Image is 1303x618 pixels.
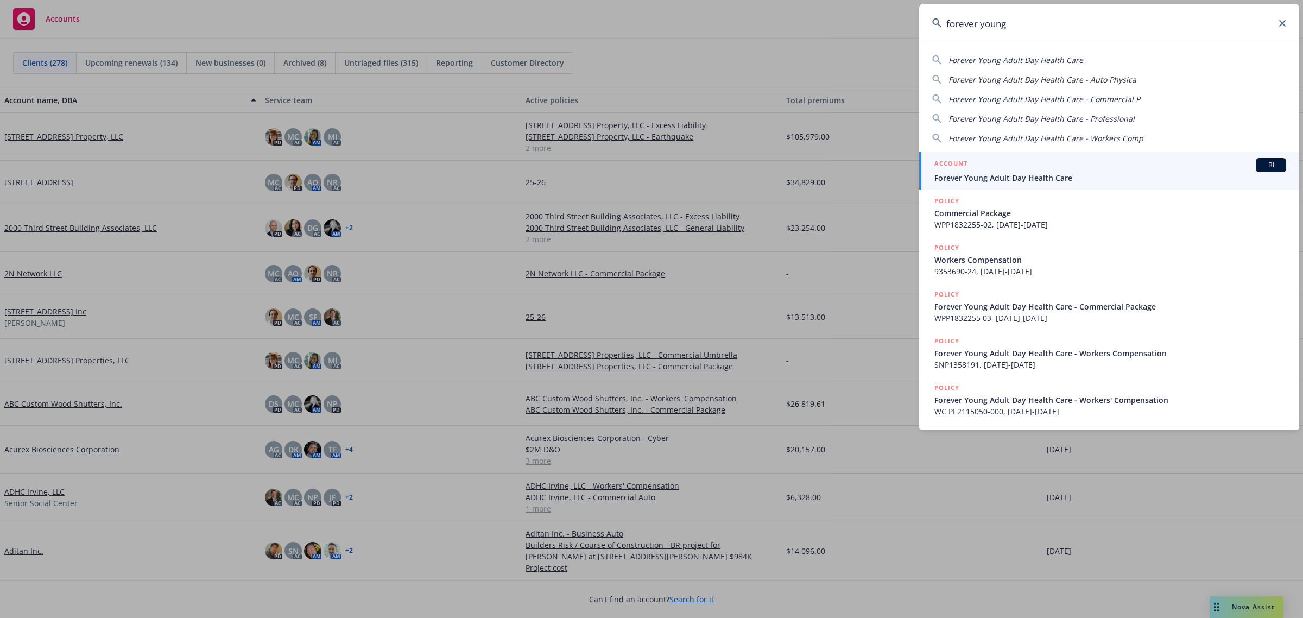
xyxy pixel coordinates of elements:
span: 9353690-24, [DATE]-[DATE] [934,266,1286,277]
span: Forever Young Adult Day Health Care - Workers Compensation [934,348,1286,359]
span: Forever Young Adult Day Health Care - Workers Comp [948,133,1143,143]
span: WPP1832255 03, [DATE]-[DATE] [934,312,1286,324]
span: Forever Young Adult Day Health Care - Commercial Package [934,301,1286,312]
span: Forever Young Adult Day Health Care [934,172,1286,184]
input: Search... [919,4,1299,43]
span: Workers Compensation [934,254,1286,266]
a: POLICYForever Young Adult Day Health Care - Workers' CompensationWC PI 2115050-000, [DATE]-[DATE] [919,376,1299,423]
h5: POLICY [934,289,959,300]
a: POLICYCommercial PackageWPP1832255-02, [DATE]-[DATE] [919,190,1299,236]
h5: POLICY [934,336,959,346]
h5: ACCOUNT [934,158,967,171]
span: WPP1832255-02, [DATE]-[DATE] [934,219,1286,230]
a: POLICYWorkers Compensation9353690-24, [DATE]-[DATE] [919,236,1299,283]
span: Forever Young Adult Day Health Care - Professional [948,113,1135,124]
span: Forever Young Adult Day Health Care - Auto Physica [948,74,1136,85]
span: WC PI 2115050-000, [DATE]-[DATE] [934,406,1286,417]
span: Forever Young Adult Day Health Care [948,55,1083,65]
a: ACCOUNTBIForever Young Adult Day Health Care [919,152,1299,190]
span: Forever Young Adult Day Health Care - Workers' Compensation [934,394,1286,406]
h5: POLICY [934,196,959,206]
span: Forever Young Adult Day Health Care - Commercial P [948,94,1140,104]
h5: POLICY [934,242,959,253]
span: Commercial Package [934,207,1286,219]
h5: POLICY [934,382,959,393]
span: SNP1358191, [DATE]-[DATE] [934,359,1286,370]
span: BI [1260,160,1282,170]
a: POLICYForever Young Adult Day Health Care - Workers CompensationSNP1358191, [DATE]-[DATE] [919,330,1299,376]
a: POLICYForever Young Adult Day Health Care - Commercial PackageWPP1832255 03, [DATE]-[DATE] [919,283,1299,330]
